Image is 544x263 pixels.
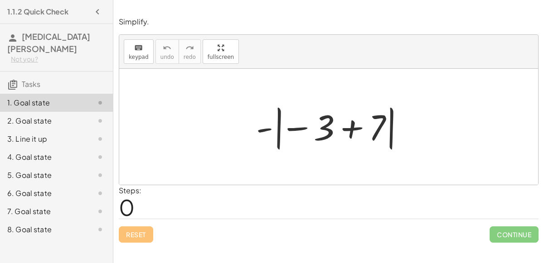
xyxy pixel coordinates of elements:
[134,43,143,53] i: keyboard
[11,55,106,64] div: Not you?
[184,54,196,60] span: redo
[95,134,106,144] i: Task not started.
[163,43,171,53] i: undo
[7,6,68,17] h4: 1.1.2 Quick Check
[7,152,80,163] div: 4. Goal state
[7,97,80,108] div: 1. Goal state
[185,43,194,53] i: redo
[95,97,106,108] i: Task not started.
[124,39,154,64] button: keyboardkeypad
[119,186,141,195] label: Steps:
[179,39,201,64] button: redoredo
[160,54,174,60] span: undo
[7,206,80,217] div: 7. Goal state
[203,39,239,64] button: fullscreen
[208,54,234,60] span: fullscreen
[7,31,90,54] span: [MEDICAL_DATA][PERSON_NAME]
[7,134,80,144] div: 3. Line it up
[129,54,149,60] span: keypad
[7,115,80,126] div: 2. Goal state
[95,224,106,235] i: Task not started.
[95,152,106,163] i: Task not started.
[119,17,539,27] p: Simplify.
[95,206,106,217] i: Task not started.
[155,39,179,64] button: undoundo
[95,170,106,181] i: Task not started.
[7,188,80,199] div: 6. Goal state
[95,188,106,199] i: Task not started.
[7,170,80,181] div: 5. Goal state
[7,224,80,235] div: 8. Goal state
[22,79,40,89] span: Tasks
[95,115,106,126] i: Task not started.
[119,193,135,221] span: 0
